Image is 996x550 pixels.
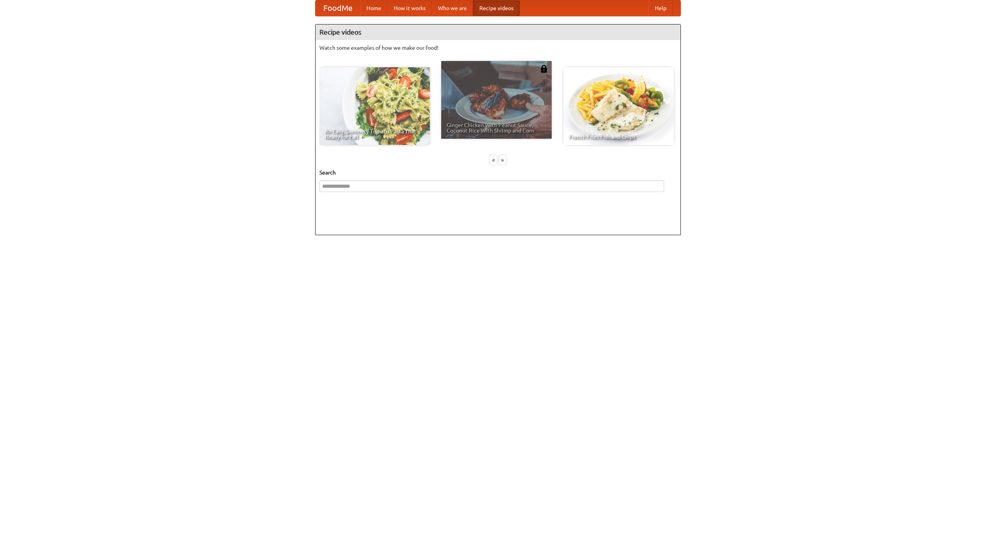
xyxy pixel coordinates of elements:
[490,155,497,165] div: «
[499,155,506,165] div: »
[563,67,674,145] a: French Fries Fish and Chips
[649,0,673,16] a: Help
[316,24,680,40] h4: Recipe videos
[432,0,473,16] a: Who we are
[569,134,668,140] span: French Fries Fish and Chips
[319,67,430,145] a: An Easy, Summery Tomato Pasta That's Ready for Fall
[473,0,520,16] a: Recipe videos
[316,0,360,16] a: FoodMe
[360,0,388,16] a: Home
[388,0,432,16] a: How it works
[325,129,424,140] span: An Easy, Summery Tomato Pasta That's Ready for Fall
[319,44,677,52] p: Watch some examples of how we make our food!
[540,65,548,73] img: 483408.png
[319,169,677,176] h5: Search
